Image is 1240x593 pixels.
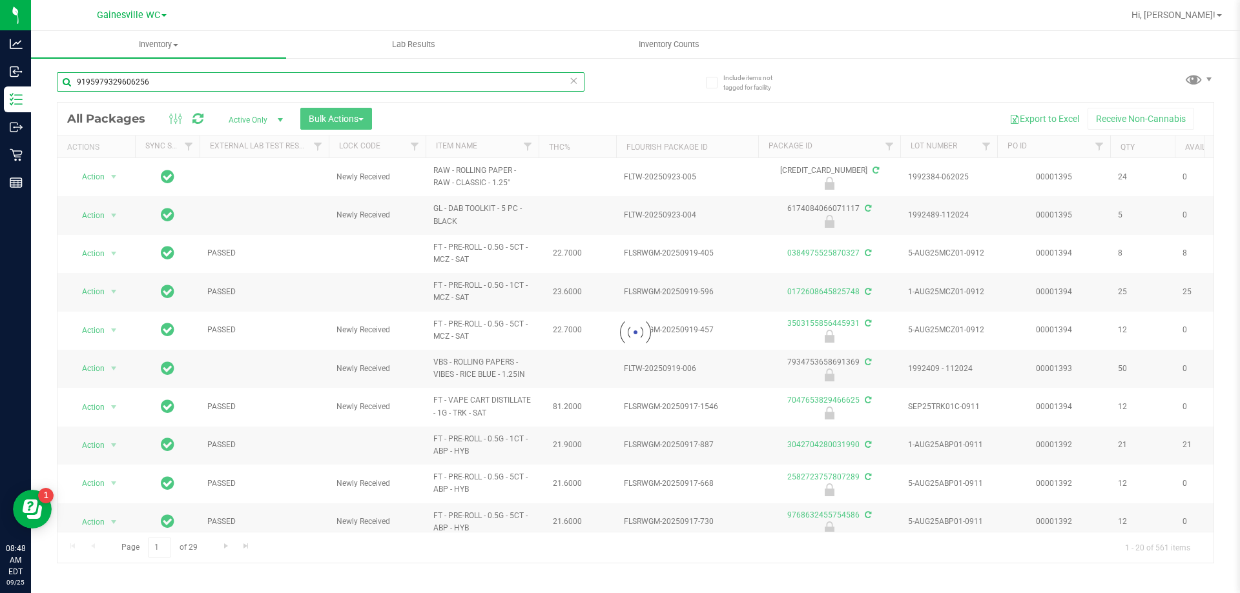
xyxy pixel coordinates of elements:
[6,578,25,587] p: 09/25
[286,31,541,58] a: Lab Results
[10,121,23,134] inline-svg: Outbound
[13,490,52,528] iframe: Resource center
[10,176,23,189] inline-svg: Reports
[10,65,23,78] inline-svg: Inbound
[10,37,23,50] inline-svg: Analytics
[10,148,23,161] inline-svg: Retail
[541,31,796,58] a: Inventory Counts
[6,543,25,578] p: 08:48 AM EDT
[10,93,23,106] inline-svg: Inventory
[57,72,584,92] input: Search Package ID, Item Name, SKU, Lot or Part Number...
[723,73,788,92] span: Include items not tagged for facility
[621,39,717,50] span: Inventory Counts
[97,10,160,21] span: Gainesville WC
[31,31,286,58] a: Inventory
[375,39,453,50] span: Lab Results
[569,72,578,89] span: Clear
[1131,10,1215,20] span: Hi, [PERSON_NAME]!
[38,488,54,503] iframe: Resource center unread badge
[31,39,286,50] span: Inventory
